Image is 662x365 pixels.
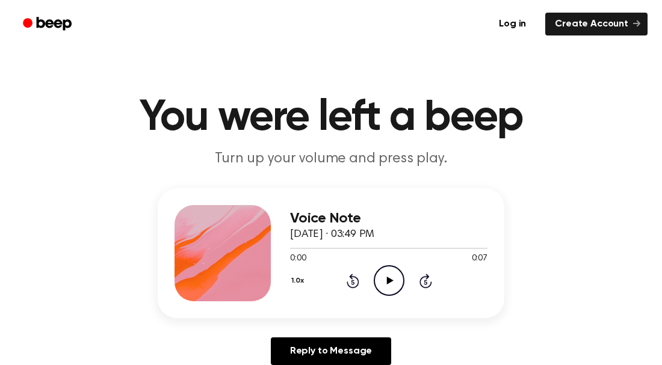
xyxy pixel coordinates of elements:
span: [DATE] · 03:49 PM [290,229,374,240]
span: 0:07 [472,253,487,265]
a: Reply to Message [271,337,391,365]
a: Log in [487,10,538,38]
a: Beep [14,13,82,36]
h3: Voice Note [290,210,487,227]
a: Create Account [545,13,648,35]
p: Turn up your volume and press play. [100,149,562,169]
span: 0:00 [290,253,306,265]
h1: You were left a beep [23,96,639,140]
button: 1.0x [290,271,308,291]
